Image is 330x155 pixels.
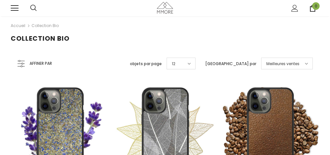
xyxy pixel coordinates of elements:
[30,60,52,67] span: Affiner par
[266,61,299,67] span: Meilleures ventes
[11,22,25,30] a: Accueil
[130,61,162,67] label: objets par page
[309,5,316,12] a: 0
[312,2,320,10] span: 0
[157,2,173,13] img: Cas MMORE
[205,61,256,67] label: [GEOGRAPHIC_DATA] par
[32,23,59,28] a: Collection Bio
[172,61,175,67] span: 12
[11,34,70,43] span: Collection Bio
